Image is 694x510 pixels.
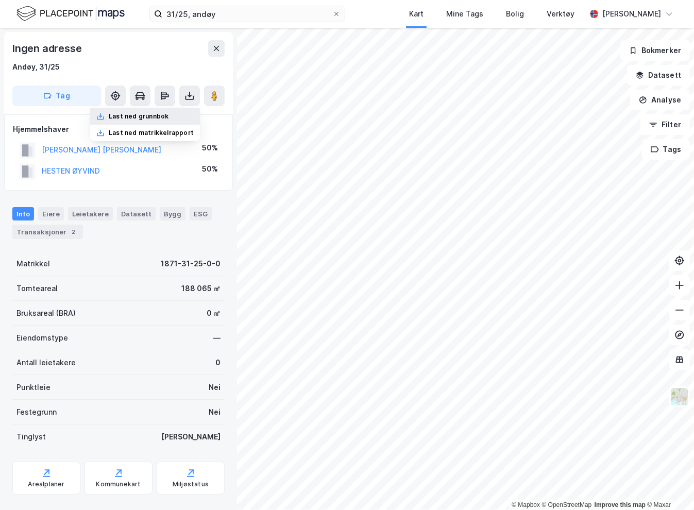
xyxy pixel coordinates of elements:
div: Antall leietakere [16,356,76,369]
button: Tags [642,139,690,160]
div: Bruksareal (BRA) [16,307,76,319]
div: Kontrollprogram for chat [642,461,694,510]
div: Datasett [117,207,156,220]
button: Bokmerker [620,40,690,61]
div: Kommunekart [96,480,141,488]
img: logo.f888ab2527a4732fd821a326f86c7f29.svg [16,5,125,23]
iframe: Chat Widget [642,461,694,510]
div: Tomteareal [16,282,58,295]
img: Z [670,387,689,406]
div: ESG [190,207,212,220]
div: 188 065 ㎡ [181,282,221,295]
div: Festegrunn [16,406,57,418]
div: 2 [69,227,79,237]
div: 0 ㎡ [207,307,221,319]
div: 0 [215,356,221,369]
a: Improve this map [595,501,646,508]
div: Punktleie [16,381,50,394]
button: Filter [640,114,690,135]
div: Andøy, 31/25 [12,61,60,73]
div: Verktøy [547,8,574,20]
div: Nei [209,381,221,394]
div: Mine Tags [446,8,483,20]
div: Tinglyst [16,431,46,443]
div: Eiere [38,207,64,220]
div: Bolig [506,8,524,20]
div: Matrikkel [16,258,50,270]
div: Leietakere [68,207,113,220]
input: Søk på adresse, matrikkel, gårdeiere, leietakere eller personer [162,6,332,22]
div: Bygg [160,207,185,220]
button: Analyse [630,90,690,110]
div: — [213,332,221,344]
button: Datasett [627,65,690,86]
div: Nei [209,406,221,418]
div: 50% [202,163,218,175]
div: [PERSON_NAME] [161,431,221,443]
div: Transaksjoner [12,225,83,239]
div: Hjemmelshaver [13,123,224,135]
div: Last ned grunnbok [109,112,168,121]
div: Ingen adresse [12,40,83,57]
button: Tag [12,86,101,106]
div: Arealplaner [28,480,64,488]
div: 1871-31-25-0-0 [161,258,221,270]
div: Kart [409,8,424,20]
div: Eiendomstype [16,332,68,344]
div: Info [12,207,34,220]
div: 50% [202,142,218,154]
div: [PERSON_NAME] [602,8,661,20]
a: OpenStreetMap [542,501,592,508]
div: Last ned matrikkelrapport [109,129,194,137]
div: Miljøstatus [173,480,209,488]
a: Mapbox [512,501,540,508]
